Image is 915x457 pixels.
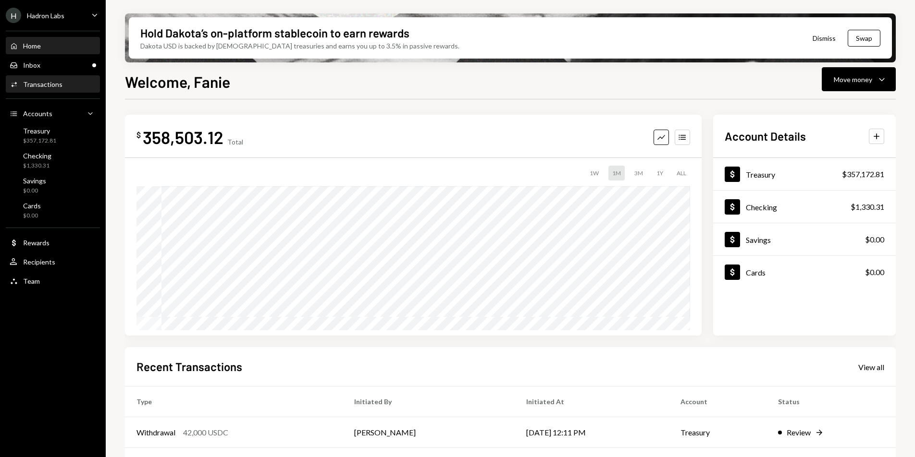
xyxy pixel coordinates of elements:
a: Home [6,37,100,54]
div: H [6,8,21,23]
div: $0.00 [23,187,46,195]
div: Hold Dakota’s on-platform stablecoin to earn rewards [140,25,409,41]
button: Swap [848,30,880,47]
div: Treasury [746,170,775,179]
div: Checking [23,152,51,160]
div: Cards [23,202,41,210]
a: Checking$1,330.31 [6,149,100,172]
h2: Account Details [725,128,806,144]
div: $1,330.31 [23,162,51,170]
div: Withdrawal [136,427,175,438]
div: Hadron Labs [27,12,64,20]
div: Home [23,42,41,50]
div: Review [787,427,811,438]
div: 3M [631,166,647,180]
a: Team [6,272,100,289]
div: Savings [23,177,46,185]
div: 42,000 USDC [183,427,228,438]
td: Treasury [669,417,767,448]
th: Type [125,386,343,417]
div: 1M [608,166,625,180]
a: Recipients [6,253,100,270]
th: Account [669,386,767,417]
div: $0.00 [23,212,41,220]
a: View all [858,361,884,372]
a: Cards$0.00 [713,256,896,288]
th: Status [767,386,896,417]
div: Total [227,138,243,146]
a: Cards$0.00 [6,199,100,222]
th: Initiated By [343,386,515,417]
a: Transactions [6,75,100,93]
div: Accounts [23,109,52,118]
a: Inbox [6,56,100,73]
div: 358,503.12 [143,126,223,148]
div: Recipients [23,258,55,266]
div: ALL [673,166,690,180]
div: Cards [746,268,766,277]
div: 1W [586,166,603,180]
div: View all [858,362,884,372]
div: $357,172.81 [23,137,56,145]
div: $0.00 [865,266,884,278]
button: Dismiss [801,27,848,49]
div: $0.00 [865,234,884,245]
div: Checking [746,203,777,212]
div: Rewards [23,239,49,247]
div: Inbox [23,61,40,69]
h2: Recent Transactions [136,359,242,374]
td: [DATE] 12:11 PM [515,417,669,448]
a: Accounts [6,105,100,122]
div: $357,172.81 [842,168,884,180]
div: Team [23,277,40,285]
div: Savings [746,235,771,244]
a: Treasury$357,172.81 [6,124,100,147]
button: Move money [822,67,896,91]
h1: Welcome, Fanie [125,72,230,91]
td: [PERSON_NAME] [343,417,515,448]
div: Transactions [23,80,62,88]
div: $ [136,130,141,140]
div: Move money [834,74,872,84]
a: Rewards [6,234,100,251]
div: Dakota USD is backed by [DEMOGRAPHIC_DATA] treasuries and earns you up to 3.5% in passive rewards. [140,41,459,51]
a: Checking$1,330.31 [713,191,896,223]
a: Savings$0.00 [713,223,896,255]
div: $1,330.31 [851,201,884,213]
a: Savings$0.00 [6,174,100,197]
div: 1Y [653,166,667,180]
th: Initiated At [515,386,669,417]
a: Treasury$357,172.81 [713,158,896,190]
div: Treasury [23,127,56,135]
